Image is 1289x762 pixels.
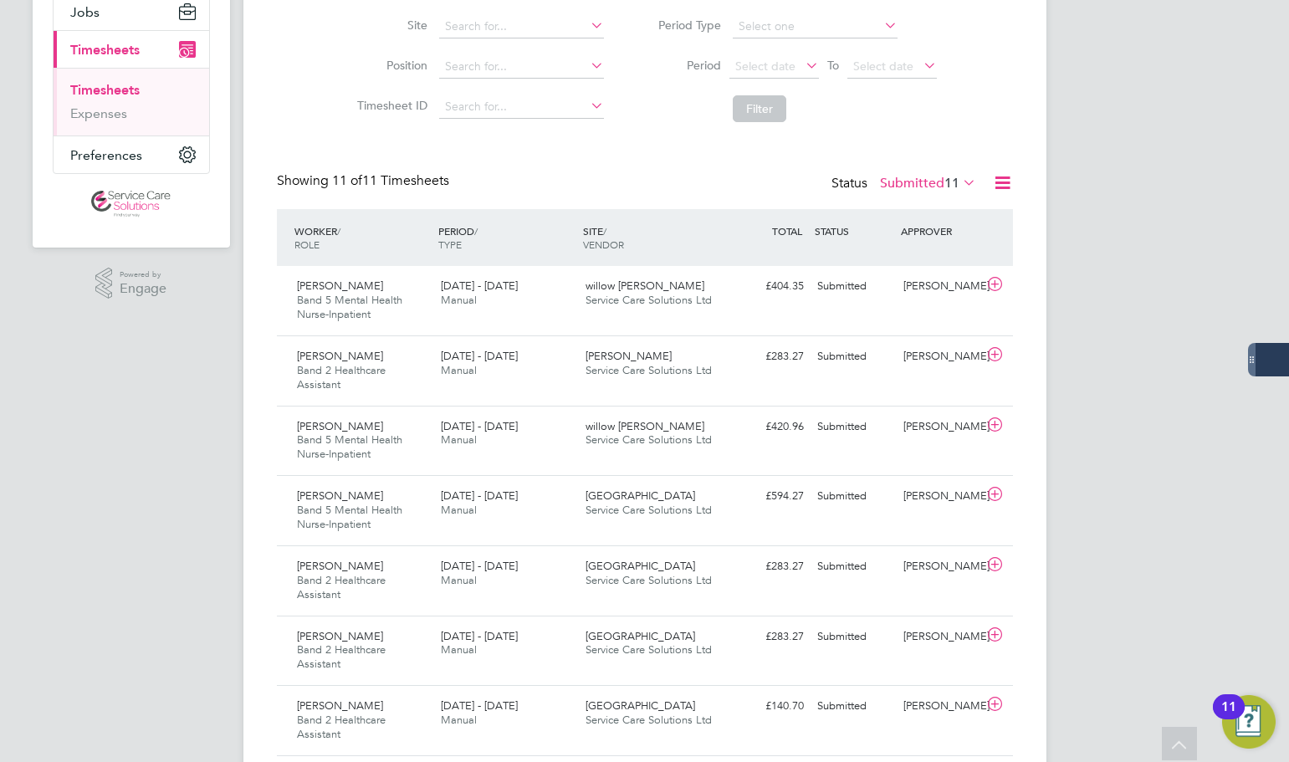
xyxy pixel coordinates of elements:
[441,349,518,363] span: [DATE] - [DATE]
[297,629,383,643] span: [PERSON_NAME]
[586,349,672,363] span: [PERSON_NAME]
[54,68,209,136] div: Timesheets
[724,623,811,651] div: £283.27
[441,629,518,643] span: [DATE] - [DATE]
[586,713,712,727] span: Service Care Solutions Ltd
[120,268,166,282] span: Powered by
[53,191,210,217] a: Go to home page
[579,216,724,259] div: SITE
[352,18,427,33] label: Site
[441,559,518,573] span: [DATE] - [DATE]
[474,224,478,238] span: /
[724,483,811,510] div: £594.27
[297,363,386,391] span: Band 2 Healthcare Assistant
[70,105,127,121] a: Expenses
[297,293,402,321] span: Band 5 Mental Health Nurse-Inpatient
[831,172,980,196] div: Status
[724,273,811,300] div: £404.35
[811,273,898,300] div: Submitted
[586,419,704,433] span: willow [PERSON_NAME]
[733,15,898,38] input: Select one
[897,343,984,371] div: [PERSON_NAME]
[735,59,795,74] span: Select date
[441,698,518,713] span: [DATE] - [DATE]
[70,42,140,58] span: Timesheets
[1222,695,1276,749] button: Open Resource Center, 11 new notifications
[352,58,427,73] label: Position
[297,488,383,503] span: [PERSON_NAME]
[897,693,984,720] div: [PERSON_NAME]
[586,503,712,517] span: Service Care Solutions Ltd
[944,175,959,192] span: 11
[897,273,984,300] div: [PERSON_NAME]
[54,136,209,173] button: Preferences
[441,279,518,293] span: [DATE] - [DATE]
[297,573,386,601] span: Band 2 Healthcare Assistant
[337,224,340,238] span: /
[441,573,477,587] span: Manual
[277,172,453,190] div: Showing
[332,172,449,189] span: 11 Timesheets
[583,238,624,251] span: VENDOR
[441,503,477,517] span: Manual
[297,432,402,461] span: Band 5 Mental Health Nurse-Inpatient
[733,95,786,122] button: Filter
[441,293,477,307] span: Manual
[811,483,898,510] div: Submitted
[822,54,844,76] span: To
[297,642,386,671] span: Band 2 Healthcare Assistant
[724,693,811,720] div: £140.70
[897,623,984,651] div: [PERSON_NAME]
[438,238,462,251] span: TYPE
[434,216,579,259] div: PERIOD
[352,98,427,113] label: Timesheet ID
[880,175,976,192] label: Submitted
[897,216,984,246] div: APPROVER
[897,483,984,510] div: [PERSON_NAME]
[439,95,604,119] input: Search for...
[91,191,170,217] img: servicecare-logo-retina.png
[586,629,695,643] span: [GEOGRAPHIC_DATA]
[724,553,811,580] div: £283.27
[586,698,695,713] span: [GEOGRAPHIC_DATA]
[70,147,142,163] span: Preferences
[294,238,320,251] span: ROLE
[603,224,606,238] span: /
[54,31,209,68] button: Timesheets
[297,349,383,363] span: [PERSON_NAME]
[811,343,898,371] div: Submitted
[1221,707,1236,729] div: 11
[586,559,695,573] span: [GEOGRAPHIC_DATA]
[441,713,477,727] span: Manual
[332,172,362,189] span: 11 of
[70,82,140,98] a: Timesheets
[70,4,100,20] span: Jobs
[297,713,386,741] span: Band 2 Healthcare Assistant
[297,698,383,713] span: [PERSON_NAME]
[439,55,604,79] input: Search for...
[95,268,166,299] a: Powered byEngage
[586,642,712,657] span: Service Care Solutions Ltd
[586,293,712,307] span: Service Care Solutions Ltd
[441,642,477,657] span: Manual
[897,553,984,580] div: [PERSON_NAME]
[646,58,721,73] label: Period
[772,224,802,238] span: TOTAL
[586,488,695,503] span: [GEOGRAPHIC_DATA]
[586,573,712,587] span: Service Care Solutions Ltd
[853,59,913,74] span: Select date
[586,363,712,377] span: Service Care Solutions Ltd
[811,216,898,246] div: STATUS
[439,15,604,38] input: Search for...
[586,432,712,447] span: Service Care Solutions Ltd
[724,343,811,371] div: £283.27
[297,503,402,531] span: Band 5 Mental Health Nurse-Inpatient
[811,553,898,580] div: Submitted
[724,413,811,441] div: £420.96
[646,18,721,33] label: Period Type
[297,419,383,433] span: [PERSON_NAME]
[120,282,166,296] span: Engage
[897,413,984,441] div: [PERSON_NAME]
[290,216,435,259] div: WORKER
[441,432,477,447] span: Manual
